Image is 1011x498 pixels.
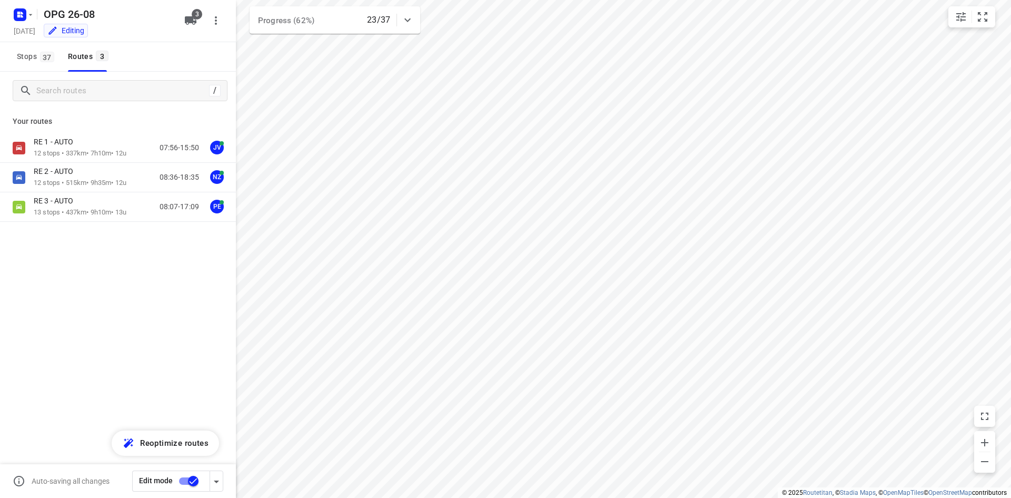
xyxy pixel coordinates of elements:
[68,50,112,63] div: Routes
[972,6,993,27] button: Fit zoom
[36,83,209,99] input: Search routes
[140,436,209,450] span: Reoptimize routes
[206,137,227,158] button: JV
[206,196,227,217] button: PE
[210,141,224,154] div: JV
[160,142,199,153] p: 07:56-15:50
[9,25,39,37] h5: Project date
[160,201,199,212] p: 08:07-17:09
[34,178,126,188] p: 12 stops • 515km • 9h35m • 12u
[840,489,876,496] a: Stadia Maps
[192,9,202,19] span: 3
[210,170,224,184] div: NZ
[47,25,84,36] div: You are currently in edit mode.
[803,489,832,496] a: Routetitan
[209,85,221,96] div: /
[950,6,972,27] button: Map settings
[34,137,80,147] p: RE 1 - AUTO
[34,196,80,206] p: RE 3 - AUTO
[883,489,924,496] a: OpenMapTiles
[40,52,54,62] span: 37
[112,431,219,456] button: Reoptimize routes
[34,208,126,218] p: 13 stops • 437km • 9h10m • 13u
[258,16,314,25] span: Progress (62%)
[782,489,1007,496] li: © 2025 , © , © © contributors
[210,474,223,487] div: Driver app settings
[34,167,80,176] p: RE 2 - AUTO
[210,200,224,213] div: PE
[139,476,173,485] span: Edit mode
[160,172,199,183] p: 08:36-18:35
[39,6,176,23] h5: Rename
[32,477,110,485] p: Auto-saving all changes
[17,50,57,63] span: Stops
[206,167,227,188] button: NZ
[180,10,201,31] button: 3
[13,116,223,127] p: Your routes
[34,149,126,159] p: 12 stops • 337km • 7h10m • 12u
[367,14,390,26] p: 23/37
[96,51,108,61] span: 3
[205,10,226,31] button: More
[928,489,972,496] a: OpenStreetMap
[948,6,995,27] div: small contained button group
[250,6,420,34] div: Progress (62%)23/37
